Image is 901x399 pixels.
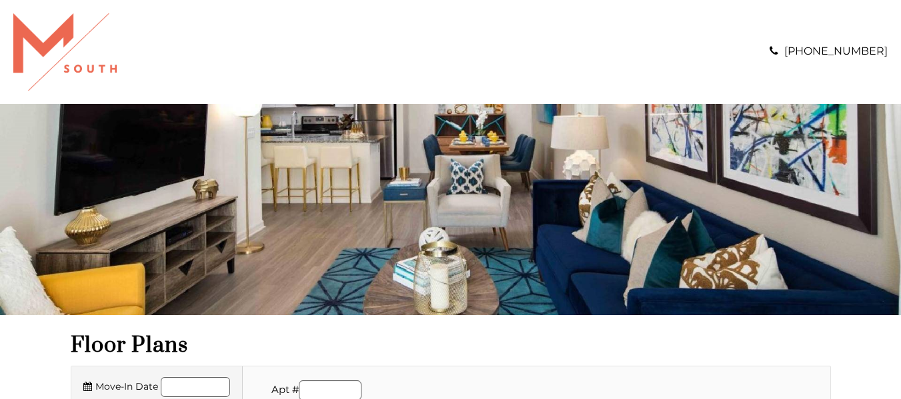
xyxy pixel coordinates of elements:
[784,45,888,57] a: [PHONE_NUMBER]
[71,332,831,359] h1: Floor Plans
[13,45,117,57] a: Logo
[13,13,117,91] img: A graphic with a red M and the word SOUTH.
[161,377,230,397] input: Move in date
[83,378,158,395] label: Move-In Date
